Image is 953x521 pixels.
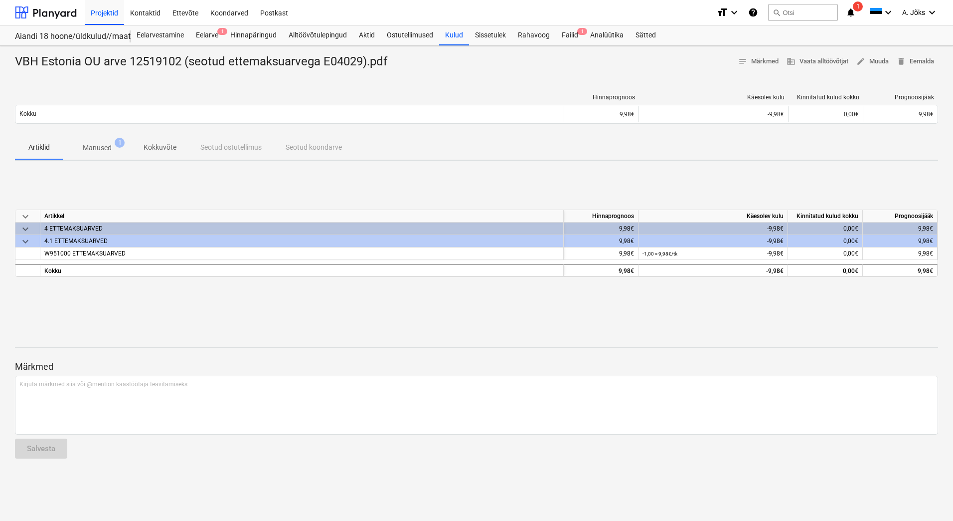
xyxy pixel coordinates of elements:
[44,223,559,235] div: 4 ETTEMAKSUARVED
[843,250,858,257] span: 0,00€
[19,223,31,235] span: keyboard_arrow_down
[584,25,630,45] a: Analüütika
[846,6,856,18] i: notifications
[115,138,125,148] span: 1
[19,236,31,248] span: keyboard_arrow_down
[564,248,638,260] div: 9,98€
[897,57,906,66] span: delete
[918,250,933,257] span: 9,98€
[144,142,176,153] p: Kokkuvõte
[564,106,638,122] div: 9,98€
[15,361,938,373] p: Märkmed
[131,25,190,45] a: Eelarvestamine
[642,223,784,235] div: -9,98€
[638,210,788,223] div: Käesolev kulu
[44,235,559,247] div: 4.1 ETTEMAKSUARVED
[19,211,31,223] span: keyboard_arrow_down
[919,111,934,118] span: 9,98€
[556,25,584,45] div: Failid
[190,25,224,45] div: Eelarve
[793,94,859,101] div: Kinnitatud kulud kokku
[882,6,894,18] i: keyboard_arrow_down
[863,210,938,223] div: Prognoosijääk
[788,106,863,122] div: 0,00€
[40,264,564,276] div: Kokku
[83,143,112,153] p: Manused
[734,54,783,69] button: Märkmed
[512,25,556,45] a: Rahavoog
[856,56,889,67] span: Muuda
[738,56,779,67] span: Märkmed
[853,1,863,11] span: 1
[40,210,564,223] div: Artikkel
[577,28,587,35] span: 1
[788,235,863,248] div: 0,00€
[863,223,938,235] div: 9,98€
[19,110,36,118] p: Kokku
[381,25,439,45] a: Ostutellimused
[556,25,584,45] a: Failid1
[642,251,677,257] small: -1,00 × 9,98€ / tk
[564,223,638,235] div: 9,98€
[897,56,934,67] span: Eemalda
[856,57,865,66] span: edit
[738,57,747,66] span: notes
[15,54,395,70] div: VBH Estonia OU arve 12519102 (seotud ettemaksuarvega E04029).pdf
[564,210,638,223] div: Hinnaprognoos
[863,235,938,248] div: 9,98€
[787,57,795,66] span: business
[469,25,512,45] a: Sissetulek
[893,54,938,69] button: Eemalda
[903,473,953,521] iframe: Chat Widget
[716,6,728,18] i: format_size
[568,94,635,101] div: Hinnaprognoos
[728,6,740,18] i: keyboard_arrow_down
[15,31,119,42] div: Aiandi 18 hoone/üldkulud//maatööd (2101944//2101951)
[867,94,934,101] div: Prognoosijääk
[788,264,863,276] div: 0,00€
[217,28,227,35] span: 1
[642,235,784,248] div: -9,98€
[852,54,893,69] button: Muuda
[902,8,925,16] span: A. Jõks
[773,8,781,16] span: search
[643,111,784,118] div: -9,98€
[630,25,662,45] a: Sätted
[788,223,863,235] div: 0,00€
[27,142,51,153] p: Artiklid
[642,265,784,277] div: -9,98€
[224,25,283,45] a: Hinnapäringud
[439,25,469,45] a: Kulud
[768,4,838,21] button: Otsi
[783,54,852,69] button: Vaata alltöövõtjat
[353,25,381,45] a: Aktid
[926,6,938,18] i: keyboard_arrow_down
[748,6,758,18] i: Abikeskus
[564,264,638,276] div: 9,98€
[787,56,848,67] span: Vaata alltöövõtjat
[643,94,785,101] div: Käesolev kulu
[190,25,224,45] a: Eelarve1
[863,264,938,276] div: 9,98€
[564,235,638,248] div: 9,98€
[44,250,126,257] span: W951000 ETTEMAKSUARVED
[283,25,353,45] a: Alltöövõtulepingud
[788,210,863,223] div: Kinnitatud kulud kokku
[642,248,784,260] div: -9,98€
